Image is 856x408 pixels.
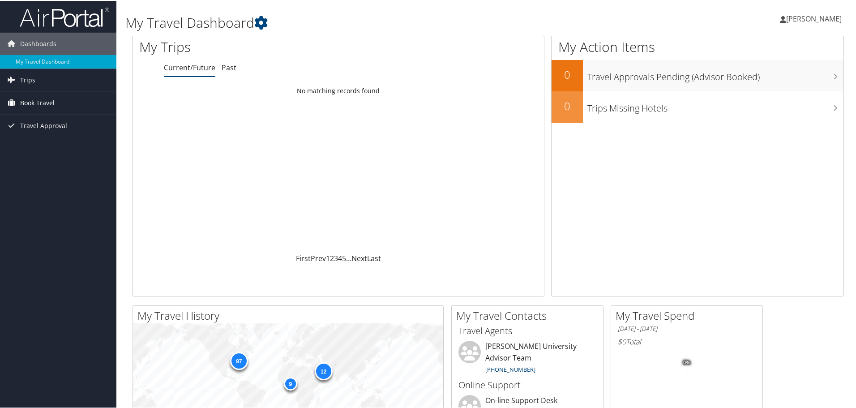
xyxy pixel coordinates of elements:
li: [PERSON_NAME] University Advisor Team [454,340,601,377]
a: 1 [326,253,330,262]
span: Dashboards [20,32,56,54]
h6: [DATE] - [DATE] [618,324,756,332]
td: No matching records found [133,82,544,98]
a: First [296,253,311,262]
a: 4 [338,253,342,262]
a: Current/Future [164,62,215,72]
span: Travel Approval [20,114,67,136]
div: 97 [230,351,248,369]
h2: My Travel Contacts [456,307,603,322]
h2: 0 [552,98,583,113]
a: 3 [334,253,338,262]
a: Last [367,253,381,262]
h1: My Travel Dashboard [125,13,609,31]
a: 2 [330,253,334,262]
a: Prev [311,253,326,262]
h3: Online Support [458,378,596,391]
h3: Trips Missing Hotels [587,97,843,114]
h3: Travel Approvals Pending (Advisor Booked) [587,65,843,82]
span: Book Travel [20,91,55,113]
span: $0 [618,336,626,346]
h1: My Action Items [552,37,843,56]
div: 9 [283,376,297,389]
span: … [346,253,351,262]
div: 12 [314,361,332,379]
a: 5 [342,253,346,262]
tspan: 0% [683,359,690,365]
h2: My Travel Spend [616,307,762,322]
h1: My Trips [139,37,366,56]
img: airportal-logo.png [20,6,109,27]
h2: My Travel History [137,307,443,322]
a: 0Travel Approvals Pending (Advisor Booked) [552,59,843,90]
span: [PERSON_NAME] [786,13,842,23]
h3: Travel Agents [458,324,596,336]
a: 0Trips Missing Hotels [552,90,843,122]
a: [PHONE_NUMBER] [485,365,535,373]
a: Next [351,253,367,262]
h2: 0 [552,66,583,82]
span: Trips [20,68,35,90]
a: Past [222,62,236,72]
a: [PERSON_NAME] [780,4,851,31]
h6: Total [618,336,756,346]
